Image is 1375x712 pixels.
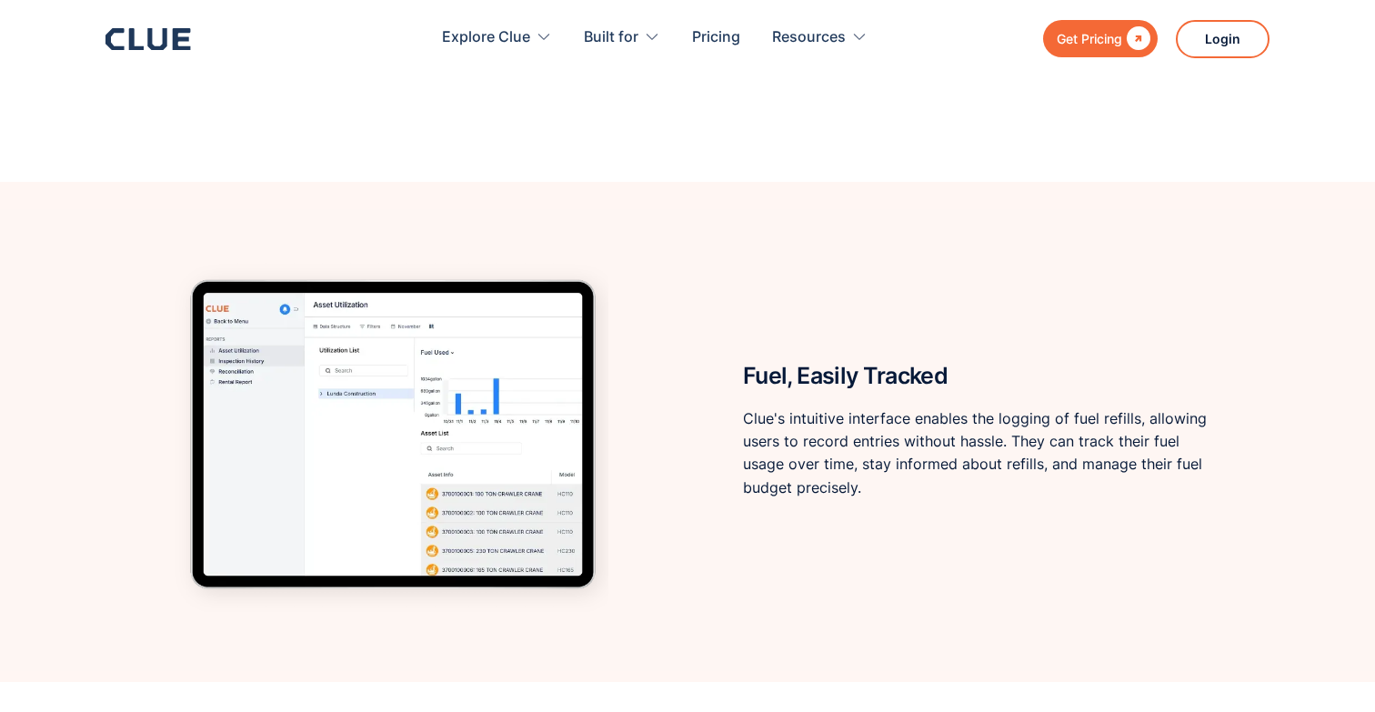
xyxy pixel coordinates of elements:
[1176,20,1270,58] a: Login
[743,364,1224,389] h2: Fuel, Easily Tracked
[175,251,607,611] img: fuel-refill-logging-intuitive-interface-clue
[1043,20,1158,57] a: Get Pricing
[743,407,1224,499] p: Clue's intuitive interface enables the logging of fuel refills, allowing users to record entries ...
[584,9,638,66] div: Built for
[584,9,660,66] div: Built for
[1122,27,1150,50] div: 
[772,9,846,66] div: Resources
[442,9,552,66] div: Explore Clue
[772,9,868,66] div: Resources
[692,9,740,66] a: Pricing
[1057,27,1122,50] div: Get Pricing
[442,9,530,66] div: Explore Clue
